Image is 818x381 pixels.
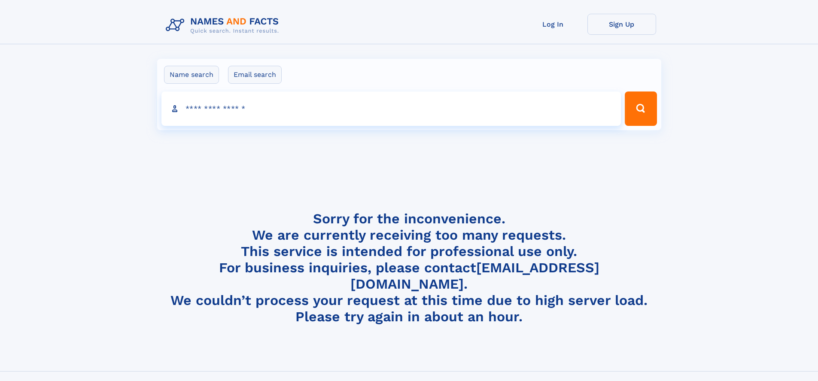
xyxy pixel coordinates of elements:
[164,66,219,84] label: Name search
[625,91,657,126] button: Search Button
[162,14,286,37] img: Logo Names and Facts
[228,66,282,84] label: Email search
[587,14,656,35] a: Sign Up
[519,14,587,35] a: Log In
[350,259,599,292] a: [EMAIL_ADDRESS][DOMAIN_NAME]
[162,210,656,325] h4: Sorry for the inconvenience. We are currently receiving too many requests. This service is intend...
[161,91,621,126] input: search input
